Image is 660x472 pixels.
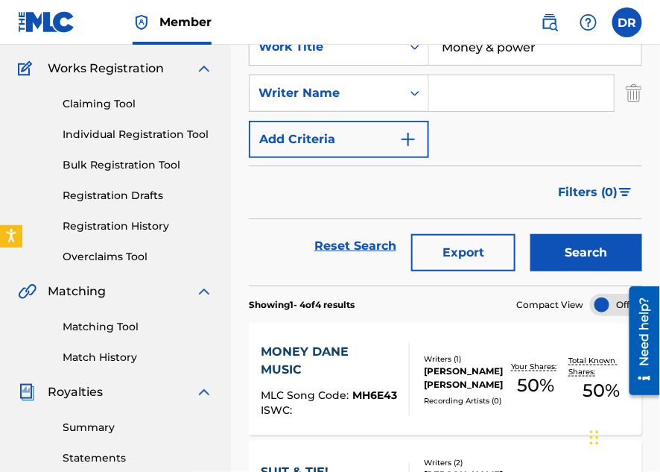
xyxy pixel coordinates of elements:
span: Matching [48,283,106,300]
a: Reset Search [307,230,404,262]
a: Registration History [63,218,213,234]
a: Overclaims Tool [63,249,213,265]
img: expand [195,383,213,401]
div: [PERSON_NAME] [PERSON_NAME] [424,365,503,391]
p: Your Shares: [512,361,561,372]
img: Delete Criterion [626,75,642,112]
img: MLC Logo [18,11,75,33]
iframe: Chat Widget [586,400,660,472]
button: Filters (0) [549,174,642,211]
div: MONEY DANE MUSIC [261,343,398,379]
button: Search [530,234,642,271]
div: Writers ( 2 ) [424,457,503,468]
p: Total Known Shares: [569,355,635,377]
a: Summary [63,420,213,435]
p: Showing 1 - 4 of 4 results [249,298,355,312]
a: Registration Drafts [63,188,213,204]
span: ISWC : [261,403,296,417]
a: Match History [63,350,213,365]
img: search [541,13,559,31]
span: MH6E43 [352,388,397,402]
div: Recording Artists ( 0 ) [424,395,503,406]
iframe: Resource Center [618,281,660,401]
div: Help [574,7,603,37]
a: Matching Tool [63,319,213,335]
img: help [580,13,597,31]
img: Royalties [18,383,36,401]
span: Member [159,13,212,31]
a: Statements [63,450,213,466]
img: filter [619,188,632,197]
img: expand [195,60,213,78]
div: Writers ( 1 ) [424,353,503,365]
span: Works Registration [48,60,164,78]
span: 50 % [518,372,555,399]
a: MONEY DANE MUSICMLC Song Code:MH6E43ISWC:Writers (1)[PERSON_NAME] [PERSON_NAME]Recording Artists ... [249,324,642,435]
span: MLC Song Code : [261,388,352,402]
div: Work Title [258,38,393,56]
div: Drag [590,415,599,460]
div: Writer Name [258,84,393,102]
a: Public Search [535,7,565,37]
a: Individual Registration Tool [63,127,213,142]
span: Royalties [48,383,103,401]
span: Compact View [516,298,583,312]
img: expand [195,283,213,300]
span: Filters ( 0 ) [558,183,618,201]
img: 9d2ae6d4665cec9f34b9.svg [399,130,417,148]
img: Works Registration [18,60,37,78]
span: 50 % [583,377,621,404]
button: Add Criteria [249,121,429,158]
a: Bulk Registration Tool [63,157,213,173]
button: Export [411,234,515,271]
form: Search Form [249,28,642,286]
img: Top Rightsholder [133,13,150,31]
img: Matching [18,283,37,300]
a: Claiming Tool [63,96,213,112]
div: User Menu [612,7,642,37]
